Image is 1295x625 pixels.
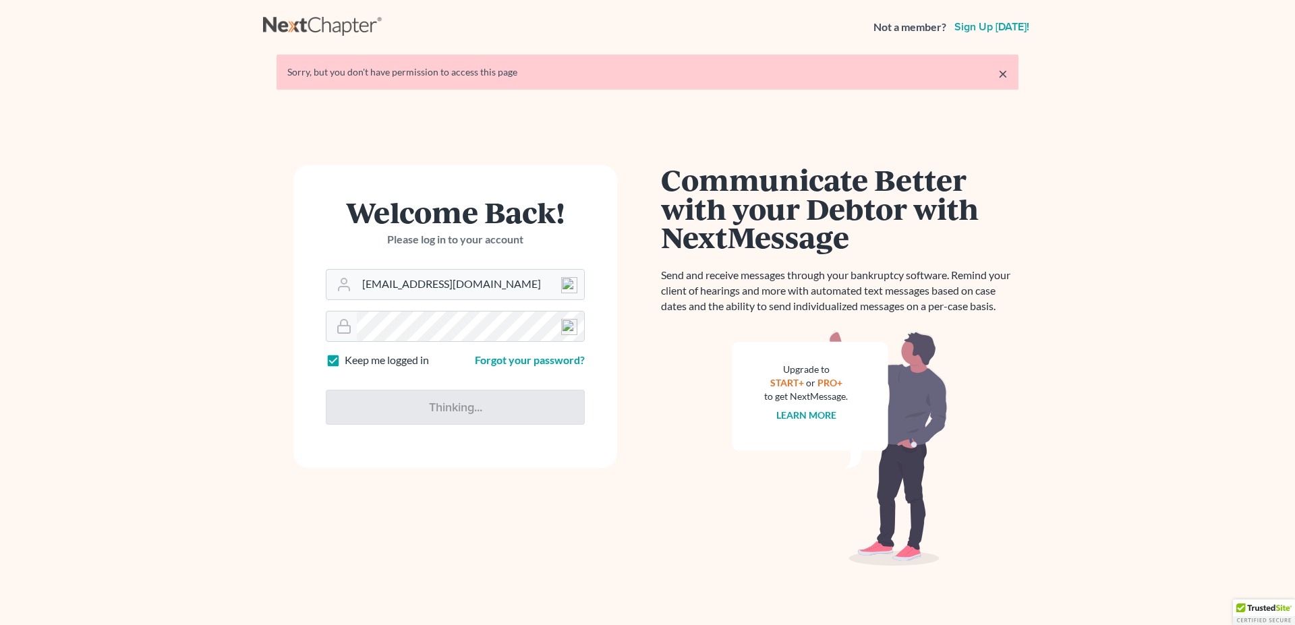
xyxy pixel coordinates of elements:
a: Sign up [DATE]! [952,22,1032,32]
img: npw-badge-icon-locked.svg [561,277,577,293]
div: to get NextMessage. [764,390,848,403]
div: Sorry, but you don't have permission to access this page [287,65,1008,79]
a: × [998,65,1008,82]
a: PRO+ [817,377,842,388]
h1: Welcome Back! [326,198,585,227]
a: Learn more [776,409,836,421]
a: START+ [770,377,804,388]
img: npw-badge-icon-locked.svg [561,319,577,335]
a: Forgot your password? [475,353,585,366]
p: Please log in to your account [326,232,585,247]
strong: Not a member? [873,20,946,35]
input: Email Address [357,270,584,299]
p: Send and receive messages through your bankruptcy software. Remind your client of hearings and mo... [661,268,1018,314]
div: Upgrade to [764,363,848,376]
img: nextmessage_bg-59042aed3d76b12b5cd301f8e5b87938c9018125f34e5fa2b7a6b67550977c72.svg [732,330,948,566]
div: TrustedSite Certified [1233,599,1295,625]
input: Thinking... [326,390,585,425]
span: or [806,377,815,388]
label: Keep me logged in [345,353,429,368]
h1: Communicate Better with your Debtor with NextMessage [661,165,1018,251]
